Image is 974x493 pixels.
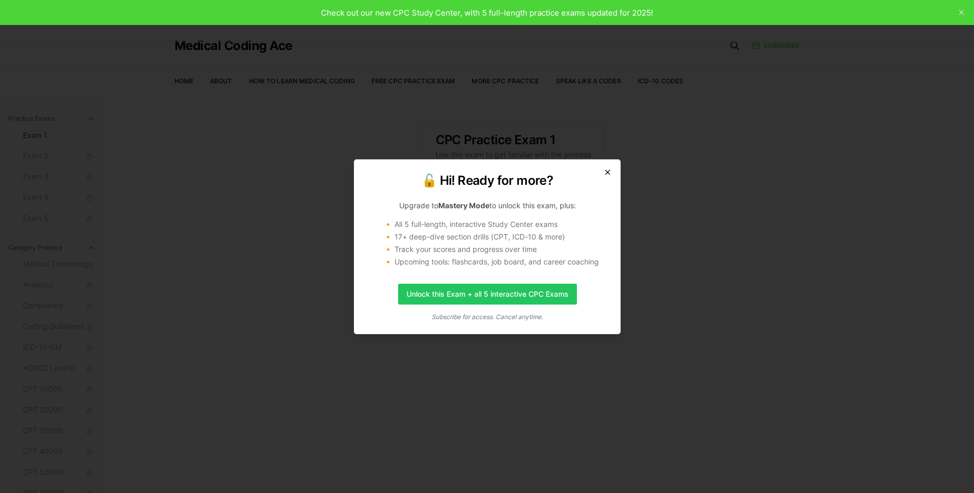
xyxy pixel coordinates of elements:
h2: 🔓 Hi! Ready for more? [367,172,608,189]
li: 🔸 Upcoming tools: flashcards, job board, and career coaching [384,257,608,267]
p: Upgrade to to unlock this exam, plus: [367,200,608,211]
i: Subscribe for access. Cancel anytime. [431,313,543,321]
li: 🔸 Track your scores and progress over time [384,244,608,255]
li: 🔸 17+ deep-dive section drills (CPT, ICD-10 & more) [384,232,608,242]
strong: Mastery Mode [438,201,489,210]
a: Unlock this Exam + all 5 interactive CPC Exams [398,284,576,305]
li: 🔸 All 5 full-length, interactive Study Center exams [384,219,608,230]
